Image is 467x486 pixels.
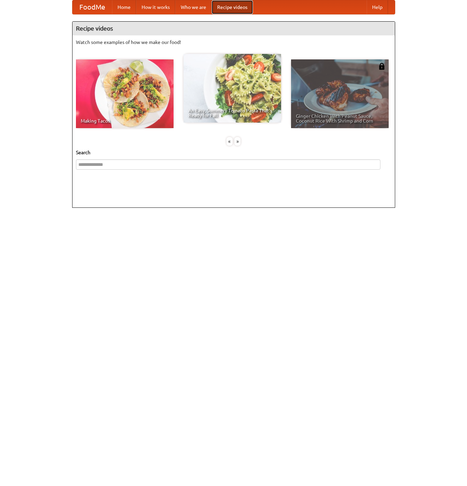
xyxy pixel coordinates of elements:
img: 483408.png [378,63,385,70]
a: Who we are [175,0,212,14]
a: How it works [136,0,175,14]
h5: Search [76,149,391,156]
a: An Easy, Summery Tomato Pasta That's Ready for Fall [184,54,281,123]
span: An Easy, Summery Tomato Pasta That's Ready for Fall [188,108,276,118]
a: Home [112,0,136,14]
div: « [226,137,233,146]
div: » [234,137,241,146]
a: FoodMe [73,0,112,14]
span: Making Tacos [81,118,169,123]
a: Help [367,0,388,14]
p: Watch some examples of how we make our food! [76,39,391,46]
a: Making Tacos [76,59,174,128]
a: Recipe videos [212,0,253,14]
h4: Recipe videos [73,22,395,35]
